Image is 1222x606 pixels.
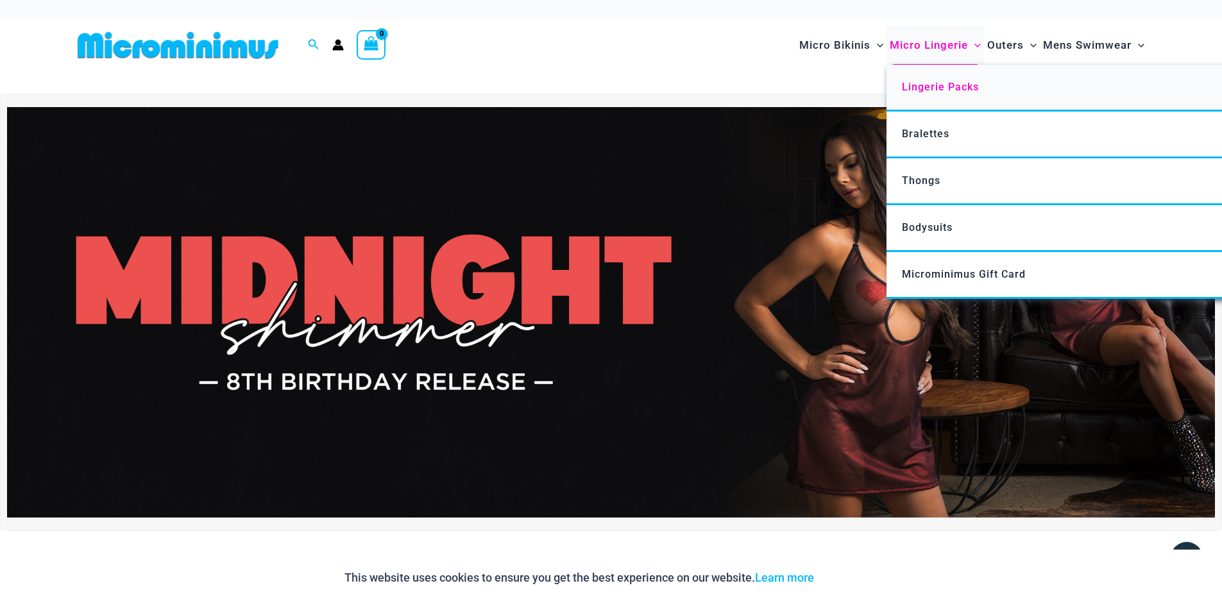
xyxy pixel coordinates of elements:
[987,29,1024,62] span: Outers
[1132,29,1144,62] span: Menu Toggle
[1040,26,1148,65] a: Mens SwimwearMenu ToggleMenu Toggle
[1043,29,1132,62] span: Mens Swimwear
[357,30,386,60] a: View Shopping Cart, empty
[902,128,949,140] span: Bralettes
[796,26,887,65] a: Micro BikinisMenu ToggleMenu Toggle
[890,29,968,62] span: Micro Lingerie
[902,174,940,187] span: Thongs
[344,568,814,587] p: This website uses cookies to ensure you get the best experience on our website.
[968,29,981,62] span: Menu Toggle
[902,81,979,93] span: Lingerie Packs
[7,107,1215,518] img: Midnight Shimmer Red Dress
[824,562,878,593] button: Accept
[799,29,870,62] span: Micro Bikinis
[902,221,953,233] span: Bodysuits
[1024,29,1037,62] span: Menu Toggle
[902,268,1026,280] span: Microminimus Gift Card
[72,31,284,60] img: MM SHOP LOGO FLAT
[332,39,344,51] a: Account icon link
[794,24,1150,67] nav: Site Navigation
[755,571,814,584] a: Learn more
[984,26,1040,65] a: OutersMenu ToggleMenu Toggle
[308,37,319,53] a: Search icon link
[887,26,984,65] a: Micro LingerieMenu ToggleMenu Toggle
[870,29,883,62] span: Menu Toggle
